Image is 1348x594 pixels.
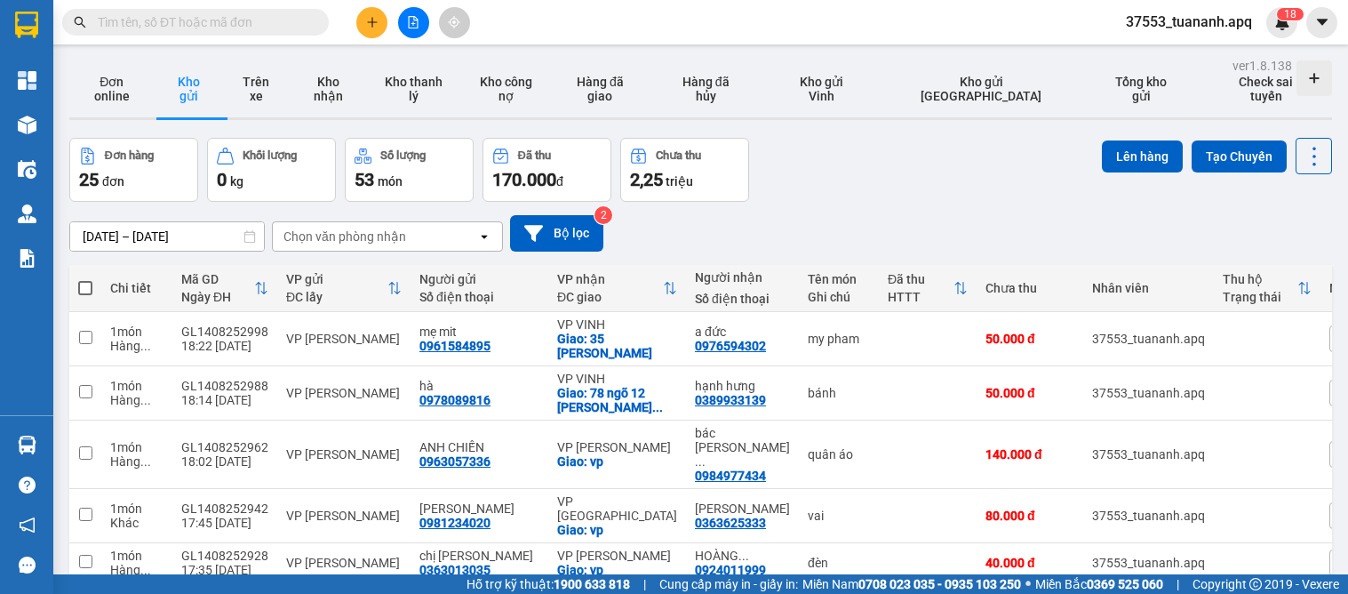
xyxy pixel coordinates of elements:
[888,290,953,304] div: HTTT
[557,563,677,577] div: Giao: vp
[419,379,539,393] div: hà
[110,454,164,469] div: Hàng thông thường
[695,516,766,530] div: 0363625333
[906,75,1057,103] span: Kho gửi [GEOGRAPHIC_DATA]
[18,160,36,179] img: warehouse-icon
[879,265,977,312] th: Toggle SortBy
[666,174,693,189] span: triệu
[1277,8,1304,20] sup: 18
[345,138,474,202] button: Số lượng53món
[110,325,164,339] div: 1 món
[286,386,402,400] div: VP [PERSON_NAME]
[467,574,630,594] span: Hỗ trợ kỹ thuật:
[1223,290,1297,304] div: Trạng thái
[695,393,766,407] div: 0389933139
[557,523,677,537] div: Giao: vp
[695,549,790,563] div: HOÀNG TRƯỜNG
[419,502,539,516] div: hoàng hải
[155,60,223,117] button: Kho gửi
[110,549,164,563] div: 1 món
[18,205,36,223] img: warehouse-icon
[286,556,402,570] div: VP [PERSON_NAME]
[1314,14,1330,30] span: caret-down
[181,563,268,577] div: 17:35 [DATE]
[1214,265,1320,312] th: Toggle SortBy
[1192,140,1287,173] button: Tạo Chuyến
[419,440,539,454] div: ANH CHIẾN
[1092,447,1205,462] div: 37553_tuananh.apq
[110,379,164,393] div: 1 món
[1274,14,1290,30] img: icon-new-feature
[217,169,227,190] span: 0
[695,270,790,285] div: Người nhận
[695,454,706,469] span: ...
[1087,577,1163,591] strong: 0369 525 060
[283,228,406,245] div: Chọn văn phòng nhận
[808,386,870,400] div: bánh
[277,265,411,312] th: Toggle SortBy
[557,549,677,563] div: VP [PERSON_NAME]
[286,509,402,523] div: VP [PERSON_NAME]
[419,339,491,353] div: 0961584895
[557,372,677,386] div: VP VINH
[1284,8,1290,20] span: 1
[594,206,612,224] sup: 2
[181,516,268,530] div: 17:45 [DATE]
[1092,281,1205,295] div: Nhân viên
[492,169,556,190] span: 170.000
[808,332,870,346] div: my pham
[110,440,164,454] div: 1 món
[1092,332,1205,346] div: 37553_tuananh.apq
[448,16,460,28] span: aim
[557,386,677,414] div: Giao: 78 ngõ 12 nguyễn viết phú sau quán (huyền ngô đức kế) cố định
[1035,574,1163,594] span: Miền Bắc
[510,215,603,252] button: Bộ lọc
[1227,75,1305,103] span: Check sai tuyến
[419,516,491,530] div: 0981234020
[985,281,1074,295] div: Chưa thu
[286,272,387,286] div: VP gửi
[419,393,491,407] div: 0978089816
[1025,581,1031,588] span: ⚪️
[181,393,268,407] div: 18:14 [DATE]
[419,563,491,577] div: 0363013035
[140,454,151,469] span: ...
[554,577,630,591] strong: 1900 633 818
[557,440,677,454] div: VP [PERSON_NAME]
[181,325,268,339] div: GL1408252998
[19,557,36,574] span: message
[181,272,254,286] div: Mã GD
[18,436,36,454] img: warehouse-icon
[552,60,648,117] button: Hàng đã giao
[102,174,124,189] span: đơn
[18,71,36,90] img: dashboard-icon
[286,290,387,304] div: ĐC lấy
[18,116,36,134] img: warehouse-icon
[419,325,539,339] div: mẹ mit
[439,7,470,38] button: aim
[181,440,268,454] div: GL1408252962
[290,60,368,117] button: Kho nhận
[1306,7,1337,38] button: caret-down
[98,12,307,32] input: Tìm tên, số ĐT hoặc mã đơn
[556,174,563,189] span: đ
[18,249,36,268] img: solution-icon
[181,379,268,393] div: GL1408252988
[808,509,870,523] div: vai
[181,454,268,469] div: 18:02 [DATE]
[477,229,491,244] svg: open
[110,516,164,530] div: Khác
[407,16,419,28] span: file-add
[69,60,155,117] button: Đơn online
[230,174,243,189] span: kg
[738,549,749,563] span: ...
[286,332,402,346] div: VP [PERSON_NAME]
[380,149,426,162] div: Số lượng
[808,556,870,570] div: đèn
[790,75,853,103] span: Kho gửi Vinh
[858,577,1021,591] strong: 0708 023 035 - 0935 103 250
[620,138,749,202] button: Chưa thu2,25 triệu
[419,454,491,469] div: 0963057336
[1102,140,1183,173] button: Lên hàng
[643,574,646,594] span: |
